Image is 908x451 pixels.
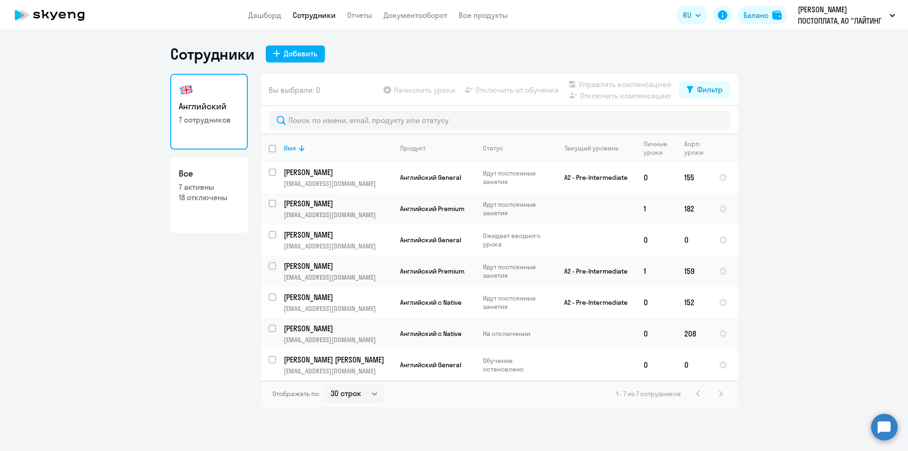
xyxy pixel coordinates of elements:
button: RU [676,6,707,25]
button: Фильтр [679,81,730,98]
td: 0 [636,349,677,380]
p: Идут постоянные занятия [483,263,548,280]
span: Отображать по: [272,389,320,398]
div: Имя [284,144,296,152]
p: На отключении [483,329,548,338]
a: Документооборот [384,10,447,20]
p: 18 отключены [179,192,239,203]
a: [PERSON_NAME] [284,292,392,302]
span: Английский Premium [400,267,464,275]
div: Личные уроки [644,140,670,157]
a: [PERSON_NAME] [284,230,392,240]
td: 208 [677,318,711,349]
a: Все7 активны18 отключены [170,157,248,233]
p: 7 сотрудников [179,115,239,125]
div: Добавить [284,48,317,59]
td: 1 [636,193,677,224]
div: Статус [483,144,548,152]
td: 0 [636,162,677,193]
td: A2 - Pre-Intermediate [548,256,636,287]
p: Идут постоянные занятия [483,200,548,217]
a: [PERSON_NAME] [284,198,392,209]
button: [PERSON_NAME] ПОСТОПЛАТА, АО "ЛАЙТИНГ СОЛЮШНС" [793,4,900,27]
p: 7 активны [179,182,239,192]
button: Добавить [266,45,325,62]
td: A2 - Pre-Intermediate [548,162,636,193]
div: Личные уроки [644,140,676,157]
span: Английский с Native [400,329,462,338]
p: [PERSON_NAME] [284,292,391,302]
p: [PERSON_NAME] [284,261,391,271]
p: Обучение остановлено [483,356,548,373]
p: Идут постоянные занятия [483,294,548,311]
input: Поиск по имени, email, продукту или статусу [269,111,730,130]
td: 152 [677,287,711,318]
img: balance [772,10,782,20]
a: [PERSON_NAME] [284,167,392,177]
td: 1 [636,256,677,287]
a: [PERSON_NAME] [PERSON_NAME] [284,354,392,365]
p: [EMAIL_ADDRESS][DOMAIN_NAME] [284,179,392,188]
p: [EMAIL_ADDRESS][DOMAIN_NAME] [284,273,392,282]
div: Текущий уровень [556,144,636,152]
td: 0 [677,224,711,256]
img: english [179,82,194,97]
p: [EMAIL_ADDRESS][DOMAIN_NAME] [284,242,392,250]
div: Текущий уровень [565,144,619,152]
h3: Английский [179,100,239,113]
a: [PERSON_NAME] [284,261,392,271]
div: Фильтр [697,84,723,95]
div: Имя [284,144,392,152]
p: [EMAIL_ADDRESS][DOMAIN_NAME] [284,211,392,219]
span: Английский с Native [400,298,462,307]
p: [EMAIL_ADDRESS][DOMAIN_NAME] [284,336,392,344]
p: Идут постоянные занятия [483,169,548,186]
p: [PERSON_NAME] [PERSON_NAME] [284,354,391,365]
td: 0 [636,224,677,256]
td: 155 [677,162,711,193]
td: 182 [677,193,711,224]
p: [PERSON_NAME] [284,230,391,240]
span: Английский General [400,361,461,369]
div: Продукт [400,144,475,152]
td: 0 [677,349,711,380]
div: Корп. уроки [684,140,711,157]
a: Английский7 сотрудников [170,74,248,150]
a: [PERSON_NAME] [284,323,392,334]
p: [PERSON_NAME] [284,167,391,177]
button: Балансbalance [738,6,787,25]
a: Сотрудники [293,10,336,20]
span: Английский General [400,173,461,182]
p: [EMAIL_ADDRESS][DOMAIN_NAME] [284,304,392,313]
p: [PERSON_NAME] [284,323,391,334]
span: Английский Premium [400,204,464,213]
td: 0 [636,287,677,318]
span: Английский General [400,236,461,244]
span: 1 - 7 из 7 сотрудников [616,389,681,398]
p: [EMAIL_ADDRESS][DOMAIN_NAME] [284,367,392,375]
p: Ожидает вводного урока [483,231,548,248]
div: Продукт [400,144,426,152]
div: Корп. уроки [684,140,705,157]
div: Баланс [743,9,768,21]
a: Все продукты [459,10,508,20]
a: Дашборд [248,10,281,20]
div: Статус [483,144,503,152]
h3: Все [179,168,239,180]
td: 0 [636,318,677,349]
span: RU [683,9,691,21]
span: Вы выбрали: 0 [269,84,320,96]
p: [PERSON_NAME] [284,198,391,209]
h1: Сотрудники [170,44,254,63]
p: [PERSON_NAME] ПОСТОПЛАТА, АО "ЛАЙТИНГ СОЛЮШНС" [798,4,886,27]
a: Отчеты [347,10,372,20]
td: A2 - Pre-Intermediate [548,287,636,318]
td: 159 [677,256,711,287]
